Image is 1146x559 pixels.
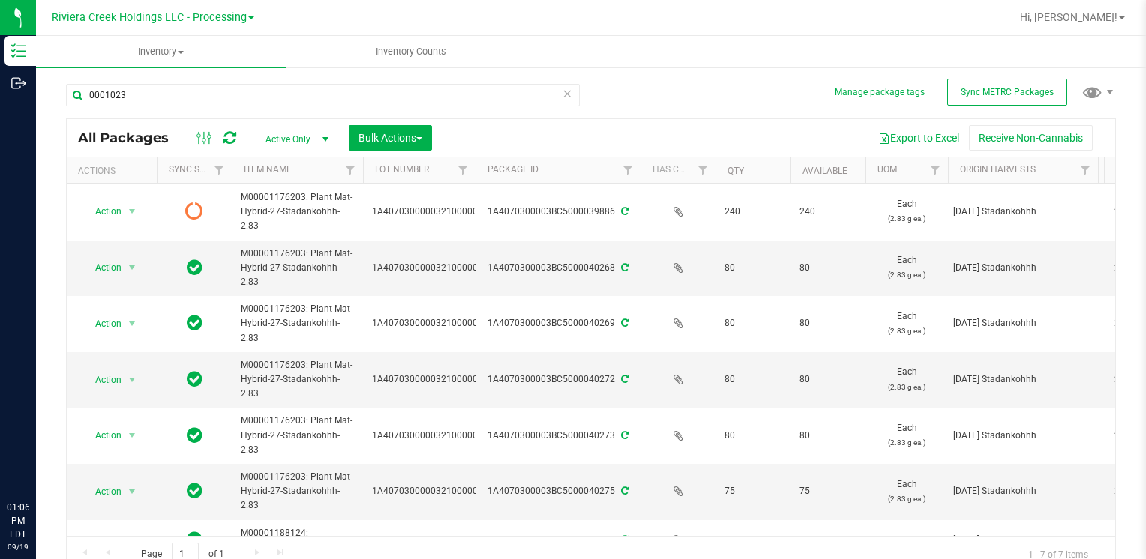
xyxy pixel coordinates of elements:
button: Manage package tags [835,86,925,99]
div: 1A4070300003BC5000039886 [473,205,643,219]
span: 1A4070300000321000001023 [372,484,499,498]
span: select [123,530,142,551]
p: (2.83 g ea.) [874,380,939,394]
span: Action [82,257,122,278]
span: 1A4070300000321000001023 [372,533,499,547]
span: Action [82,369,122,390]
div: Value 1: 2025-06-23 Stadankohhh [953,429,1093,443]
span: M00001176203: Plant Mat-Hybrid-27-Stadankohhh-2.83 [241,247,354,290]
span: 75 [724,484,781,498]
span: Action [82,313,122,334]
span: Inventory [36,45,286,58]
span: select [123,481,142,502]
span: Action [82,201,122,222]
div: Value 1: 2025-06-23 Stadankohhh [953,484,1093,498]
span: Sync from Compliance System [619,318,628,328]
p: (2.83 g ea.) [874,435,939,450]
button: Sync METRC Packages [947,79,1067,106]
input: Search Package ID, Item Name, SKU, Lot or Part Number... [66,84,580,106]
span: Action [82,530,122,551]
span: select [123,257,142,278]
span: 75 [799,484,856,498]
span: 80 [724,261,781,275]
span: 80 [724,316,781,330]
span: 240 [724,205,781,219]
span: Each [874,365,939,393]
span: Sync from Compliance System [619,486,628,496]
span: Action [82,425,122,446]
span: Sync from Compliance System [619,374,628,384]
div: 1A4070300003BC5000040268 [473,261,643,275]
p: (2.83 g ea.) [874,324,939,338]
span: In Sync [187,529,202,550]
span: Each [874,253,939,282]
span: 80 [799,372,856,387]
span: Each [874,421,939,450]
a: Inventory Counts [286,36,535,67]
div: 1A4070300003BC5000040269 [473,316,643,330]
div: Value 1: 2025-06-23 Stadankohhh [953,533,1093,547]
div: 1A4070300003BC5000040272 [473,372,643,387]
span: Each [874,477,939,506]
span: Riviera Creek Holdings LLC - Processing [52,11,247,24]
a: Sync Status [169,164,226,175]
span: Action [82,481,122,502]
span: In Sync [187,257,202,278]
a: Qty [727,166,744,176]
p: (2.83 g ea.) [874,268,939,282]
span: 1020.33 [724,533,781,547]
button: Receive Non-Cannabis [969,125,1093,151]
iframe: Resource center [15,439,60,484]
a: Lot Number [375,164,429,175]
a: Filter [616,157,640,183]
div: Value 1: 2025-06-23 Stadankohhh [953,205,1093,219]
span: Hi, [PERSON_NAME]! [1020,11,1117,23]
span: 80 [799,316,856,330]
a: Package ID [487,164,538,175]
button: Export to Excel [868,125,969,151]
span: Each [874,197,939,226]
p: 09/19 [7,541,29,552]
span: 80 [799,429,856,443]
span: In Sync [187,425,202,446]
span: Sync METRC Packages [961,87,1054,97]
span: select [123,425,142,446]
span: M00001176203: Plant Mat-Hybrid-27-Stadankohhh-2.83 [241,414,354,457]
span: 1020.33 [799,533,856,547]
div: Value 1: 2025-06-23 Stadankohhh [953,372,1093,387]
a: Filter [451,157,475,183]
span: Sync from Compliance System [619,534,628,545]
div: 1A4070300003BC5000040273 [473,429,643,443]
span: Inventory Counts [355,45,466,58]
a: UOM [877,164,897,175]
span: 1A4070300000321000001023 [372,261,499,275]
span: Gram [874,533,939,547]
p: (2.83 g ea.) [874,492,939,506]
span: 80 [724,372,781,387]
inline-svg: Inventory [11,43,26,58]
span: Clear [562,84,572,103]
div: 1A4070300000321000001023 [473,533,643,547]
span: Sync from Compliance System [619,206,628,217]
span: Bulk Actions [358,132,422,144]
span: select [123,201,142,222]
span: 80 [799,261,856,275]
th: Has COA [640,157,715,184]
p: 01:06 PM EDT [7,501,29,541]
p: (2.83 g ea.) [874,211,939,226]
span: Pending Sync [185,201,203,222]
button: Bulk Actions [349,125,432,151]
a: Origin Harvests [960,164,1036,175]
span: M00001176203: Plant Mat-Hybrid-27-Stadankohhh-2.83 [241,358,354,402]
span: 1A4070300000321000001023 [372,429,499,443]
span: M00001188124: Stadankohhh Bulk Flower [241,526,354,555]
span: select [123,313,142,334]
a: Available [802,166,847,176]
a: Filter [338,157,363,183]
a: Item Name [244,164,292,175]
span: In Sync [187,369,202,390]
span: All Packages [78,130,184,146]
span: Sync from Compliance System [619,430,628,441]
span: select [123,369,142,390]
span: 1A4070300000321000001023 [372,316,499,330]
